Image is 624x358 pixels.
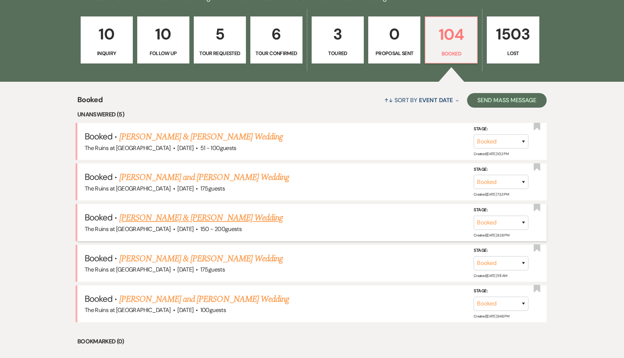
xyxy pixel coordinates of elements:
[373,49,416,57] p: Proposal Sent
[77,94,103,110] span: Booked
[85,144,171,152] span: The Ruins at [GEOGRAPHIC_DATA]
[384,96,393,104] span: ↑↓
[368,16,420,64] a: 0Proposal Sent
[474,314,509,319] span: Created: [DATE] 9:48 PM
[85,212,112,223] span: Booked
[177,306,193,314] span: [DATE]
[373,22,416,46] p: 0
[487,16,539,64] a: 1503Lost
[250,16,303,64] a: 6Tour Confirmed
[430,22,473,47] p: 104
[474,125,528,133] label: Stage:
[85,306,171,314] span: The Ruins at [GEOGRAPHIC_DATA]
[119,252,283,265] a: [PERSON_NAME] & [PERSON_NAME] Wedding
[177,225,193,233] span: [DATE]
[492,49,534,57] p: Lost
[200,306,226,314] span: 100 guests
[425,16,478,64] a: 104Booked
[119,130,283,143] a: [PERSON_NAME] & [PERSON_NAME] Wedding
[467,93,547,108] button: Send Mass Message
[85,22,128,46] p: 10
[200,144,236,152] span: 51 - 100 guests
[177,185,193,192] span: [DATE]
[85,266,171,273] span: The Ruins at [GEOGRAPHIC_DATA]
[316,22,359,46] p: 3
[85,131,112,142] span: Booked
[77,337,547,346] li: Bookmarked (0)
[200,225,242,233] span: 150 - 200 guests
[77,110,547,119] li: Unanswered (5)
[119,171,289,184] a: [PERSON_NAME] and [PERSON_NAME] Wedding
[419,96,453,104] span: Event Date
[474,151,508,156] span: Created: [DATE] 1:02 PM
[142,49,185,57] p: Follow Up
[474,166,528,174] label: Stage:
[430,50,473,58] p: Booked
[492,22,534,46] p: 1503
[137,16,189,64] a: 10Follow Up
[474,232,509,237] span: Created: [DATE] 8:28 PM
[85,185,171,192] span: The Ruins at [GEOGRAPHIC_DATA]
[199,22,241,46] p: 5
[200,266,225,273] span: 175 guests
[474,192,509,197] span: Created: [DATE] 7:33 PM
[177,266,193,273] span: [DATE]
[194,16,246,64] a: 5Tour Requested
[381,91,462,110] button: Sort By Event Date
[200,185,225,192] span: 175 guests
[85,171,112,182] span: Booked
[474,206,528,214] label: Stage:
[199,49,241,57] p: Tour Requested
[474,287,528,295] label: Stage:
[85,49,128,57] p: Inquiry
[119,293,289,306] a: [PERSON_NAME] and [PERSON_NAME] Wedding
[142,22,185,46] p: 10
[85,225,171,233] span: The Ruins at [GEOGRAPHIC_DATA]
[85,253,112,264] span: Booked
[255,49,298,57] p: Tour Confirmed
[81,16,133,64] a: 10Inquiry
[474,247,528,255] label: Stage:
[316,49,359,57] p: Toured
[312,16,364,64] a: 3Toured
[177,144,193,152] span: [DATE]
[85,293,112,304] span: Booked
[119,211,283,224] a: [PERSON_NAME] & [PERSON_NAME] Wedding
[474,273,507,278] span: Created: [DATE] 11:11 AM
[255,22,298,46] p: 6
